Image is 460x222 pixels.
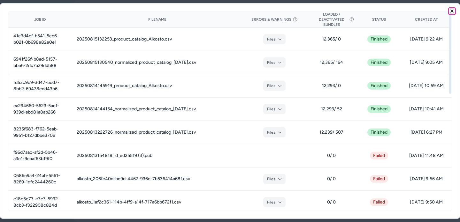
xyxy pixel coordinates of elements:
[72,144,243,167] td: 20250813154818_id_ed25519 (3).pub
[406,83,447,89] span: [DATE] 10:59 AM
[263,81,286,91] button: Files
[8,51,72,74] td: 6941f26f-b8ad-5157-bbe6-2dc7a39ddb88
[406,17,447,22] div: Created At
[263,127,286,137] button: Files
[406,176,447,182] span: [DATE] 9:56 AM
[311,59,351,66] span: 12,365 / 164
[8,74,72,97] td: fd53c9d9-3d47-5dd7-8bb2-69478cdd43b6
[72,27,243,51] td: 20250815132253_product_catalog_Alkosto.csv
[13,17,66,22] div: Job ID
[367,105,391,113] div: Finished
[406,129,447,136] span: [DATE] 6:27 PM
[8,167,72,190] td: 0686e9a4-24ab-5561-8269-1dfc2444260c
[8,27,72,51] td: 41e3d4cf-b541-5ec6-b021-0b698e82e0e1
[263,197,286,207] button: Files
[311,176,351,182] span: 0 / 0
[263,57,286,68] button: Files
[311,129,351,136] span: 12,239 / 507
[72,74,243,97] td: 20250814145919_product_catalog_Alkosto.csv
[406,59,447,66] span: [DATE] 9:05 AM
[72,190,243,214] td: alkosto_1af2c361-114b-4ff9-a14f-717a6bb672f1.csv
[406,106,447,112] span: [DATE] 10:41 AM
[367,35,391,43] div: Finished
[263,34,286,44] button: Files
[263,104,286,114] button: Files
[8,121,72,144] td: 8235f683-f762-5eab-9951-b127dbbe370e
[311,36,351,42] span: 12,365 / 0
[77,17,238,22] div: Filename
[370,175,388,183] button: Failed
[311,199,351,205] span: 0 / 0
[367,59,391,66] div: Finished
[8,144,72,167] td: f96d7aac-af2d-5b46-a3e1-9eaaf63b19f0
[251,17,298,22] button: Errors & Warnings
[263,174,286,184] button: Files
[311,106,351,112] span: 12,293 / 52
[311,12,351,27] button: Loaded / Deactivated Bundles
[311,83,351,89] span: 12,293 / 0
[72,51,243,74] td: 20250815130540_normalized_product_catalog_[DATE].csv
[72,167,243,190] td: alkosto_206fe40d-be9d-4467-936e-7b536414a68f.csv
[72,97,243,121] td: 20250814144154_normalized_product_catalog_[DATE].csv
[311,152,351,159] span: 0 / 0
[367,82,391,90] div: Finished
[406,152,447,159] span: [DATE] 11:48 AM
[406,36,447,42] span: [DATE] 9:22 AM
[406,199,447,205] span: [DATE] 9:50 AM
[367,129,391,136] div: Finished
[370,198,388,206] button: Failed
[370,152,388,159] button: Failed
[8,97,72,121] td: ea294660-5623-5aef-939d-ebd81a8ab266
[8,190,72,214] td: c18c5e73-e7c3-5932-8cb3-f322908c824d
[362,17,396,22] div: Status
[72,121,243,144] td: 20250813222726_normalized_product_catalog_[DATE].csv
